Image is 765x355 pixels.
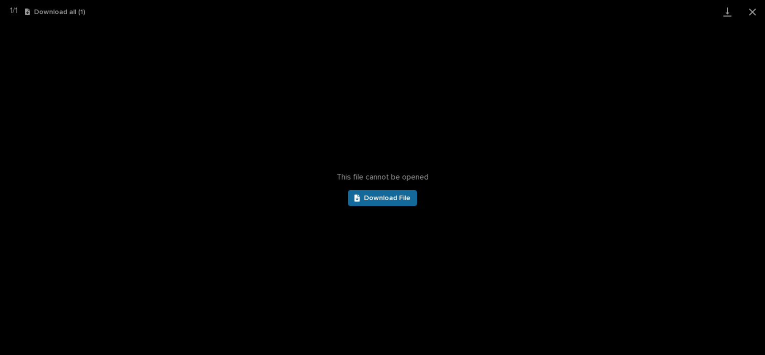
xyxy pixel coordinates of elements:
span: 1 [10,7,13,15]
a: Download File [348,190,417,206]
button: Download all (1) [25,9,85,16]
span: This file cannot be opened [336,172,429,182]
span: Download File [364,195,411,202]
span: 1 [15,7,18,15]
